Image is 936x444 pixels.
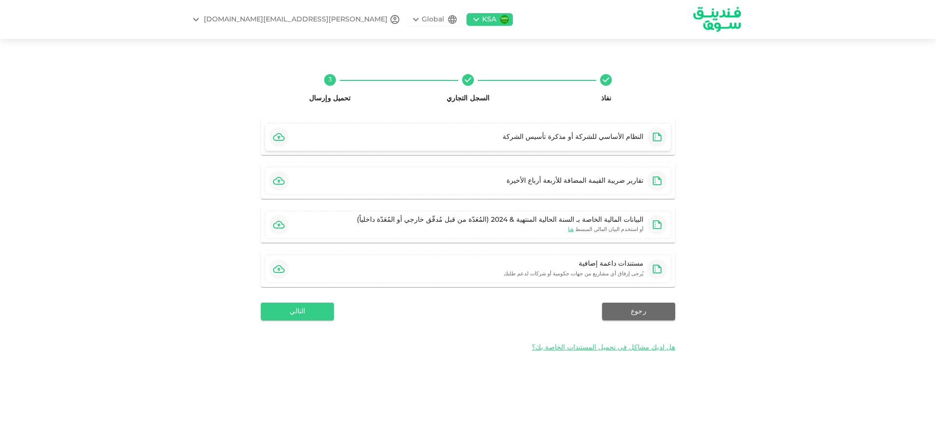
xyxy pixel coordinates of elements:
[261,336,675,359] div: هل لديك مشاكل في تحميل المستندات الخاصة بك؟
[328,77,331,83] text: 3
[568,225,643,234] small: أو استخدم البيان المالي المبسط
[504,271,643,276] small: يُرجى إرفاق أي مشاريع من جهات حكومية أو شركات لدعم طلبك
[422,15,444,25] div: Global
[503,132,643,142] div: النظام الأساسي للشركة أو مذكرة تأسيس الشركة
[261,303,334,320] button: التالي
[532,343,675,353] span: هل لديك مشاكل في تحميل المستندات الخاصة بك؟
[568,227,574,232] span: هنا
[602,303,675,320] button: رجوع
[601,95,612,102] span: نفاذ
[504,259,643,269] div: مستندات داعمة إضافية
[482,15,496,25] div: KSA
[357,215,643,225] div: البيانات المالية الخاصة بـ السنة الحالية المنتهية & 2024 (المُعَدّة من قبل مُدقّق خارجي أو المُعَ...
[500,15,509,24] img: flag-sa.b9a346574cdc8950dd34b50780441f57.svg
[681,0,754,38] img: logo
[204,15,388,25] div: [PERSON_NAME][EMAIL_ADDRESS][DOMAIN_NAME]
[688,0,746,38] a: logo
[309,95,351,102] span: تحميل وإرسال
[507,176,643,186] div: تقارير ضريبة القيمة المضافة للأربعة أرباع الأخيرة
[447,95,490,102] span: السجل التجاري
